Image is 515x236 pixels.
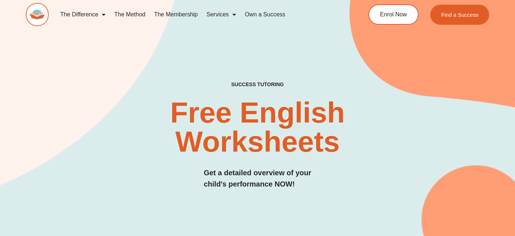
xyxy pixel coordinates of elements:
[441,12,479,17] span: Find a Success
[150,6,202,23] a: The Membership
[240,6,290,23] a: Own a Success
[368,4,419,25] a: Enrol Now
[56,6,342,23] nav: Menu
[204,167,311,190] h3: Get a detailed overview of your child's performance NOW!
[110,6,149,23] a: The Method
[189,81,326,88] h4: SUCCESS TUTORING​
[56,6,110,23] a: The Difference
[430,5,490,25] a: Find a Success
[202,6,240,23] a: Services
[380,12,407,17] span: Enrol Now
[104,98,410,156] h2: Free English Worksheets​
